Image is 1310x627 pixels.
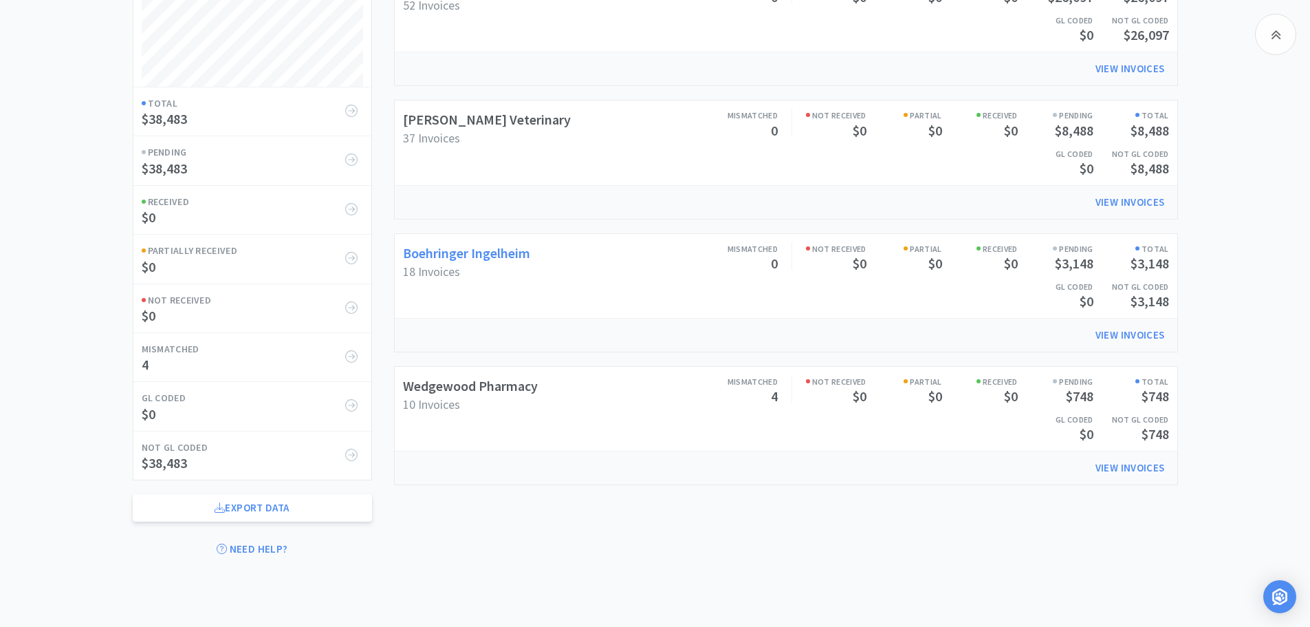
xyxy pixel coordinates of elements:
div: Open Intercom Messenger [1263,580,1296,613]
a: GL Coded$0 [1018,147,1093,177]
h6: Received [942,242,1018,255]
a: View Invoices [1086,55,1175,83]
span: $8,488 [1131,160,1169,177]
a: View Invoices [1086,189,1175,216]
h6: Not Received [806,242,866,255]
a: Not Received$0 [806,109,866,138]
h6: Partially Received [142,243,351,258]
a: Total$3,148 [1093,242,1169,272]
span: 4 [142,356,149,373]
span: $0 [928,255,942,272]
h6: Pending [1018,375,1093,388]
h6: Total [142,96,351,111]
h6: Mismatched [702,242,778,255]
span: $0 [1004,387,1018,405]
a: Received$0 [942,242,1018,272]
h6: Total [1093,242,1169,255]
a: Total$748 [1093,375,1169,405]
h6: Partial [866,375,942,388]
h6: GL Coded [1018,280,1093,293]
span: $38,483 [142,160,187,177]
h6: GL Coded [1018,147,1093,160]
span: $8,488 [1131,122,1169,139]
span: $38,483 [142,110,187,127]
span: $26,097 [1124,26,1169,43]
span: 10 Invoices [403,396,460,412]
a: Not Received$0 [133,284,371,332]
a: Mismatched0 [702,242,778,272]
a: [PERSON_NAME] Veterinary [403,111,571,128]
span: $0 [142,258,155,275]
a: GL Coded$0 [1018,413,1093,443]
h6: Not Received [806,109,866,122]
span: $0 [142,209,155,226]
a: Partial$0 [866,109,942,138]
span: $0 [1004,122,1018,139]
a: Need Help? [133,535,372,563]
a: Not GL Coded$748 [1093,413,1169,443]
a: Pending$38,483 [133,136,371,184]
a: GL Coded$0 [1018,14,1093,43]
span: $0 [853,387,866,405]
a: Export Data [133,494,372,522]
h6: Not GL Coded [142,440,351,455]
span: $0 [928,122,942,139]
span: $748 [1066,387,1093,405]
span: 0 [771,255,778,272]
a: Not Received$0 [806,375,866,405]
span: $0 [853,122,866,139]
h6: Total [1093,109,1169,122]
h6: Received [942,109,1018,122]
span: $38,483 [142,454,187,471]
a: View Invoices [1086,321,1175,349]
a: GL Coded$0 [1018,280,1093,310]
span: $3,148 [1055,255,1093,272]
h6: Mismatched [702,375,778,388]
span: $0 [1080,425,1093,443]
a: Received$0 [942,375,1018,405]
span: $0 [1080,160,1093,177]
h6: Not GL Coded [1093,413,1169,426]
span: $748 [1142,425,1169,443]
a: Partial$0 [866,242,942,272]
h6: Not GL Coded [1093,14,1169,27]
a: Partial$0 [866,375,942,405]
a: Received$0 [942,109,1018,138]
span: $0 [142,307,155,324]
a: Not Received$0 [806,242,866,272]
h6: Received [142,194,351,209]
span: $748 [1142,387,1169,405]
span: $8,488 [1055,122,1093,139]
a: Not GL Coded$38,483 [133,431,371,480]
h6: Not Received [806,375,866,388]
a: Pending$8,488 [1018,109,1093,138]
a: Pending$748 [1018,375,1093,405]
span: 37 Invoices [403,130,460,146]
a: Pending$3,148 [1018,242,1093,272]
span: $3,148 [1131,255,1169,272]
h6: Mismatched [142,341,351,357]
h6: GL Coded [142,390,351,405]
a: Mismatched4 [133,332,371,381]
h6: Pending [1018,242,1093,255]
h6: Not Received [142,293,351,308]
a: Total$38,483 [133,87,371,136]
span: $0 [142,405,155,423]
span: $0 [1080,26,1093,43]
a: Total$8,488 [1093,109,1169,138]
a: Boehringer Ingelheim [403,244,530,262]
a: Not GL Coded$8,488 [1093,147,1169,177]
a: Received$0 [133,185,371,234]
h6: Partial [866,109,942,122]
a: Mismatched0 [702,109,778,138]
h6: Pending [142,145,351,160]
h6: Pending [1018,109,1093,122]
span: $0 [1004,255,1018,272]
span: 18 Invoices [403,264,460,279]
a: Wedgewood Pharmacy [403,377,538,394]
h6: GL Coded [1018,14,1093,27]
h6: GL Coded [1018,413,1093,426]
h6: Received [942,375,1018,388]
span: $0 [928,387,942,405]
a: Not GL Coded$3,148 [1093,280,1169,310]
